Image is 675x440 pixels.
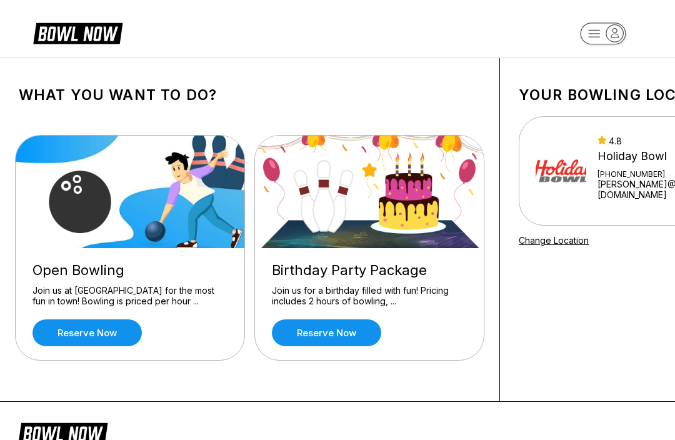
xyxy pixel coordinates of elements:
h1: What you want to do? [19,86,481,104]
a: Reserve now [32,319,142,346]
div: Join us at [GEOGRAPHIC_DATA] for the most fun in town! Bowling is priced per hour ... [32,285,227,307]
a: Reserve now [272,319,381,346]
img: Open Bowling [16,136,246,248]
div: Join us for a birthday filled with fun! Pricing includes 2 hours of bowling, ... [272,285,467,307]
img: Holiday Bowl [536,137,586,206]
a: Change Location [519,235,589,246]
img: Birthday Party Package [255,136,485,248]
div: Birthday Party Package [272,262,467,279]
div: Open Bowling [32,262,227,279]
